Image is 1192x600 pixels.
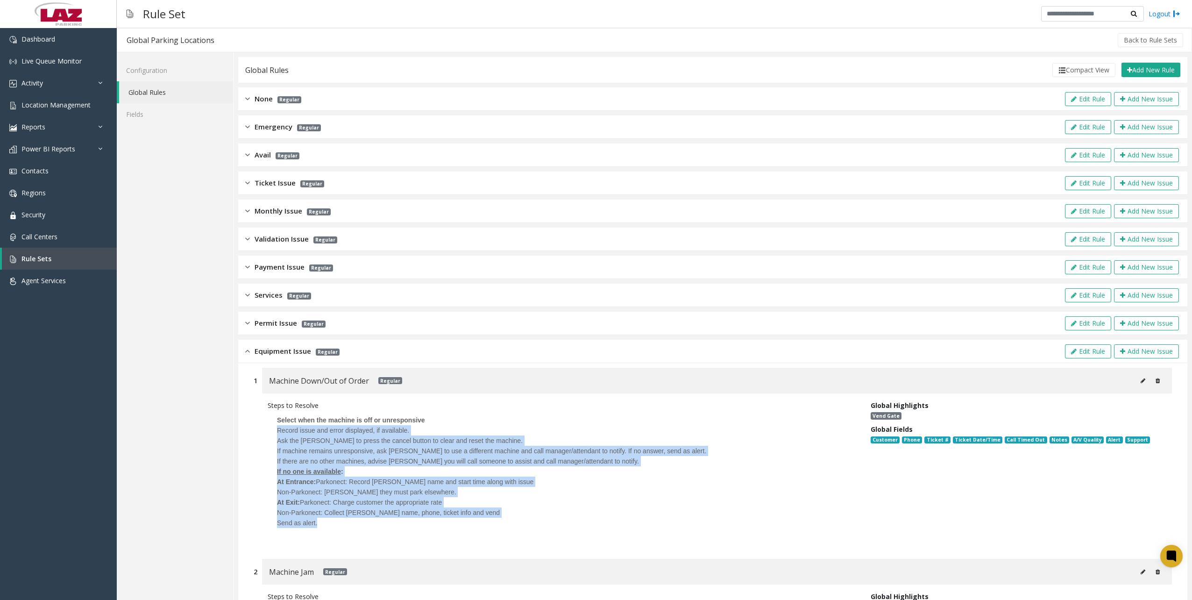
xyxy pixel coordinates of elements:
button: Add New Issue [1114,260,1179,274]
img: 'icon' [9,124,17,131]
img: 'icon' [9,190,17,197]
a: Fields [117,103,233,125]
img: 'icon' [9,80,17,87]
span: Notes [1050,436,1069,444]
span: Ask the [PERSON_NAME] to press the cancel button to clear and reset the machine. [277,437,523,444]
span: Support [1125,436,1150,444]
div: 1 [254,376,257,386]
span: Global Fields [871,425,913,434]
span: Select when the machine is off or unresponsive [277,416,425,424]
span: Customer [871,436,900,444]
img: 'icon' [9,256,17,263]
span: Validation Issue [255,234,309,244]
a: Configuration [117,59,233,81]
img: closed [245,93,250,104]
button: Add New Issue [1114,344,1179,358]
img: 'icon' [9,146,17,153]
img: 'icon' [9,234,17,241]
span: Live Queue Monitor [21,57,82,65]
button: Back to Rule Sets [1118,33,1183,47]
span: Machine Jam [269,566,314,578]
img: closed [245,150,250,160]
span: At Exit: [277,499,300,506]
button: Edit Rule [1065,232,1111,246]
span: Regular [323,568,347,575]
img: closed [245,318,250,329]
span: Power BI Reports [21,144,75,153]
button: Edit Rule [1065,148,1111,162]
button: Edit Rule [1065,344,1111,358]
span: None [255,93,273,104]
span: Activity [21,79,43,87]
span: Machine Down/Out of Order [269,375,369,387]
span: Vend Gate [871,412,901,420]
span: Regular [313,236,337,243]
span: Ticket Date/Time [953,436,1002,444]
button: Edit Rule [1065,316,1111,330]
button: Edit Rule [1065,92,1111,106]
img: 'icon' [9,168,17,175]
span: Reports [21,122,45,131]
button: Edit Rule [1065,288,1111,302]
span: Call Centers [21,232,57,241]
button: Edit Rule [1065,260,1111,274]
span: Record issue and error displayed, if available. [277,427,409,434]
div: Global Rules [245,64,289,76]
a: Global Rules [119,81,233,103]
button: Add New Issue [1114,176,1179,190]
div: Global Parking Locations [127,34,214,46]
span: If machine remains unresponsive, ask [PERSON_NAME] to use a different machine and call manager/at... [277,447,706,455]
button: Add New Issue [1114,92,1179,106]
span: Monthly Issue [255,206,302,216]
span: Non-Parkonect: Collect [PERSON_NAME] name, phone, ticket info and vend [277,509,500,516]
span: Global Highlights [871,401,929,410]
button: Edit Rule [1065,176,1111,190]
span: If there are no other machines, advise [PERSON_NAME] you will call someone to assist and call man... [277,457,639,465]
img: logout [1173,9,1180,19]
span: Regular [287,293,311,300]
button: Edit Rule [1065,120,1111,134]
span: If no one is available [277,468,341,475]
span: Alert [1106,436,1122,444]
button: Edit Rule [1065,204,1111,218]
img: 'icon' [9,36,17,43]
span: Regular [277,96,301,103]
button: Add New Issue [1114,148,1179,162]
span: Avail [255,150,271,160]
span: Agent Services [21,276,66,285]
img: closed [245,206,250,216]
span: : [341,468,343,475]
span: Services [255,290,283,300]
span: Security [21,210,45,219]
span: Call Timed Out [1005,436,1047,444]
span: Ticket Issue [255,178,296,188]
span: Send as alert. [277,519,317,527]
span: Location Management [21,100,91,109]
img: 'icon' [9,278,17,285]
div: 2 [254,567,257,577]
img: closed [245,262,250,272]
span: Regions [21,188,46,197]
span: Payment Issue [255,262,305,272]
div: Steps to Resolve [268,400,857,410]
span: Contacts [21,166,49,175]
span: Regular [378,377,402,384]
span: Rule Sets [21,254,51,263]
span: Non-Parkonect: [PERSON_NAME] they must park elsewhere. [277,488,456,496]
h3: Rule Set [138,2,190,25]
span: Dashboard [21,35,55,43]
span: Regular [276,152,299,159]
span: At Entrance: [277,478,316,486]
span: Regular [309,264,333,271]
img: closed [245,234,250,244]
img: 'icon' [9,102,17,109]
img: 'icon' [9,58,17,65]
img: closed [245,178,250,188]
img: pageIcon [126,2,134,25]
button: Add New Issue [1114,204,1179,218]
a: Rule Sets [2,248,117,270]
button: Add New Issue [1114,120,1179,134]
img: closed [245,290,250,300]
img: closed [245,121,250,132]
span: Ticket # [924,436,950,444]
